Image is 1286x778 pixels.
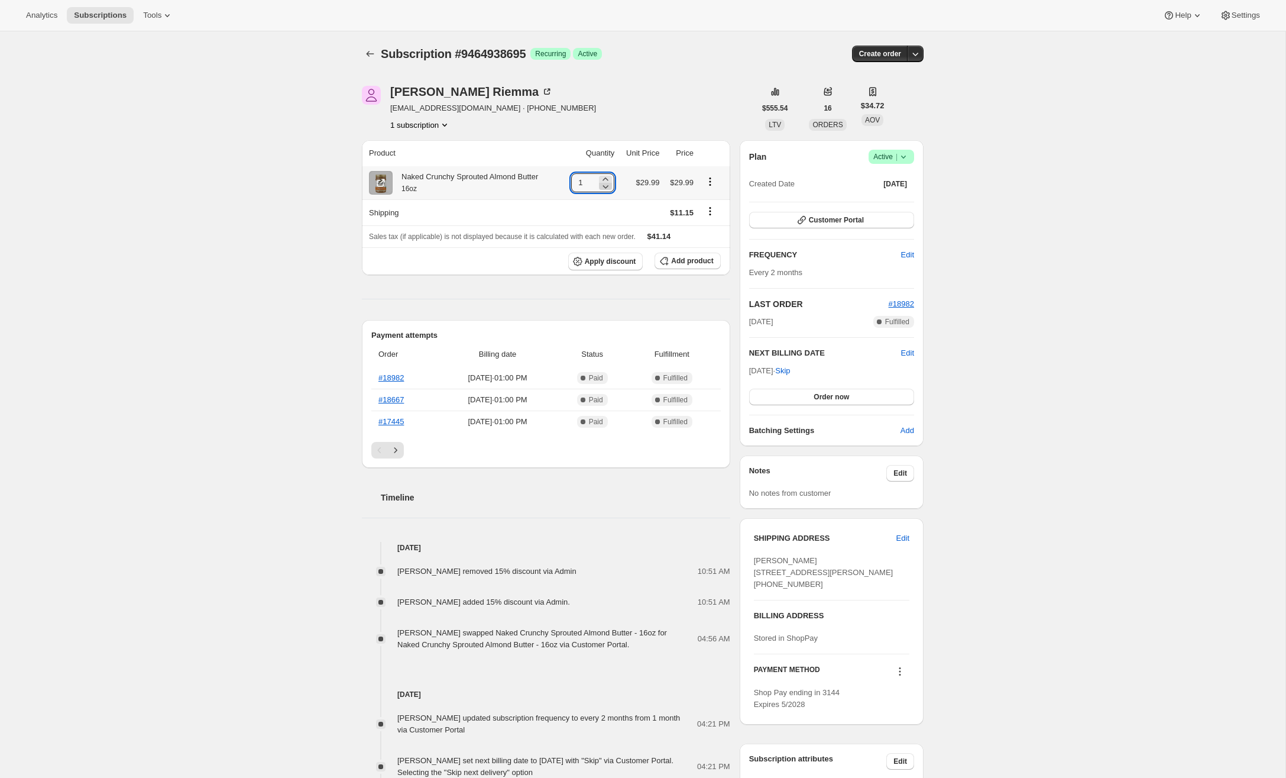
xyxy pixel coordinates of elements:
span: Apply discount [585,257,636,266]
button: Add product [655,253,720,269]
span: Every 2 months [749,268,802,277]
span: [PERSON_NAME] [STREET_ADDRESS][PERSON_NAME] [PHONE_NUMBER] [754,556,893,589]
span: [DATE] · [749,366,791,375]
span: Paid [589,395,603,405]
span: [PERSON_NAME] removed 15% discount via Admin [397,567,576,576]
span: Angela Riemma [362,86,381,105]
div: Naked Crunchy Sprouted Almond Butter [393,171,538,195]
span: Subscriptions [74,11,127,20]
button: Product actions [390,119,451,131]
h2: NEXT BILLING DATE [749,347,901,359]
h2: Payment attempts [371,330,721,341]
a: #18982 [889,299,914,308]
span: Customer Portal [809,215,864,225]
span: Billing date [441,348,555,360]
span: Edit [893,469,907,478]
span: Fulfillment [630,348,714,360]
button: Settings [1213,7,1267,24]
button: Order now [749,389,914,405]
span: 04:56 AM [698,633,730,645]
span: Active [578,49,597,59]
span: Create order [859,49,901,59]
span: [EMAIL_ADDRESS][DOMAIN_NAME] · [PHONE_NUMBER] [390,102,596,114]
button: Add [893,421,921,440]
button: Tools [136,7,180,24]
span: Stored in ShopPay [754,634,818,643]
th: Order [371,341,438,367]
span: [PERSON_NAME] added 15% discount via Admin. [397,598,570,606]
button: Create order [852,46,908,62]
span: Fulfilled [885,317,909,327]
span: $34.72 [861,100,885,112]
span: Fulfilled [663,395,688,405]
button: Customer Portal [749,212,914,228]
span: Paid [589,373,603,383]
th: Unit Price [618,140,663,166]
button: $555.54 [755,100,795,117]
h3: BILLING ADDRESS [754,610,909,622]
span: [DATE] · 01:00 PM [441,394,555,406]
a: #18667 [378,395,404,404]
button: Next [387,442,404,459]
h2: Timeline [381,492,730,503]
button: 16 [817,100,838,117]
span: Edit [893,757,907,766]
button: Help [1156,7,1210,24]
span: [PERSON_NAME] swapped Naked Crunchy Sprouted Almond Butter - 16oz for Naked Crunchy Sprouted Almo... [397,628,667,649]
span: Edit [896,532,909,544]
span: Subscription #9464938695 [381,47,526,60]
h2: Plan [749,151,767,163]
span: Fulfilled [663,373,688,383]
button: Product actions [701,175,720,188]
button: #18982 [889,298,914,310]
img: product img [369,171,393,195]
span: Recurring [535,49,566,59]
span: $41.14 [647,232,671,241]
span: Fulfilled [663,417,688,427]
button: Edit [894,246,921,264]
span: [DATE] · 01:00 PM [441,372,555,384]
button: Shipping actions [701,205,720,218]
span: No notes from customer [749,489,831,498]
th: Quantity [562,140,618,166]
span: [DATE] · 01:00 PM [441,416,555,428]
th: Shipping [362,199,562,225]
span: Settings [1232,11,1260,20]
span: | [896,152,898,162]
button: Edit [889,529,916,548]
span: [DATE] [883,179,907,189]
button: Subscriptions [362,46,378,62]
span: $555.54 [762,104,788,113]
span: Skip [775,365,790,377]
span: Analytics [26,11,57,20]
div: [PERSON_NAME] Riemma [390,86,553,98]
span: Order now [814,392,849,402]
h2: LAST ORDER [749,298,889,310]
span: Sales tax (if applicable) is not displayed because it is calculated with each new order. [369,233,636,241]
span: [PERSON_NAME] updated subscription frequency to every 2 months from 1 month via Customer Portal [397,714,680,734]
th: Price [663,140,697,166]
th: Product [362,140,562,166]
button: Analytics [19,7,64,24]
span: [DATE] [749,316,773,328]
span: LTV [769,121,781,129]
span: Paid [589,417,603,427]
h3: Subscription attributes [749,753,887,770]
a: #18982 [378,373,404,382]
span: Edit [901,249,914,261]
span: Shop Pay ending in 3144 Expires 5/2028 [754,688,840,709]
span: Created Date [749,178,795,190]
nav: Pagination [371,442,721,459]
button: Subscriptions [67,7,134,24]
button: Skip [768,361,797,380]
h4: [DATE] [362,542,730,554]
button: Apply discount [568,253,643,270]
span: $29.99 [636,178,660,187]
span: Add product [671,256,713,266]
span: 16 [824,104,831,113]
span: Edit [901,347,914,359]
span: Help [1175,11,1191,20]
h4: [DATE] [362,689,730,700]
span: ORDERS [812,121,843,129]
